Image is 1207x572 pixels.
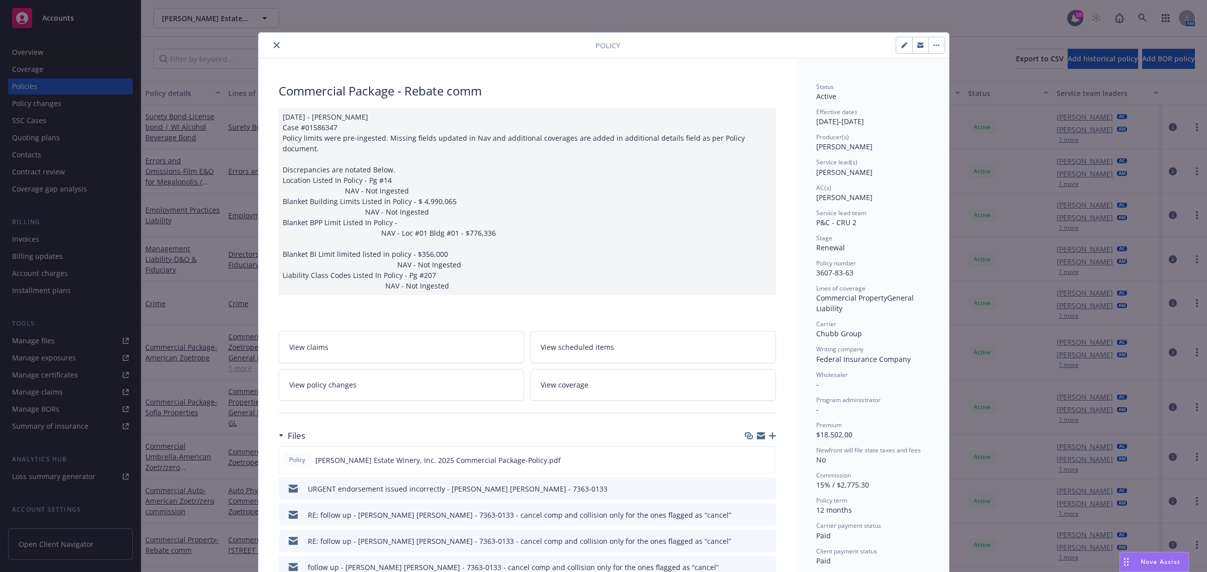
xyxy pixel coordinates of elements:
h3: Files [288,429,305,442]
div: [DATE] - [DATE] [816,108,929,127]
a: View coverage [530,369,776,401]
span: Service lead team [816,209,867,217]
span: Carrier payment status [816,521,881,530]
button: preview file [762,455,771,465]
span: View claims [289,342,328,352]
span: View scheduled items [541,342,614,352]
span: Policy term [816,496,847,505]
a: View claims [279,331,525,363]
button: Nova Assist [1119,552,1189,572]
span: Stage [816,234,832,242]
span: Policy [287,455,307,464]
span: Premium [816,421,842,429]
span: - [816,405,819,414]
span: Commission [816,471,851,480]
span: 15% / $2,775.30 [816,480,869,490]
div: [DATE] - [PERSON_NAME] Case #01586347 Policy limits were pre-ingested. Missing fields updated in ... [279,108,776,295]
span: $18,502.00 [816,430,852,439]
span: Client payment status [816,547,877,555]
button: close [271,39,283,51]
span: View policy changes [289,379,357,390]
span: Policy number [816,259,856,267]
span: Lines of coverage [816,284,866,293]
span: 12 months [816,505,852,515]
span: [PERSON_NAME] [816,142,873,151]
span: Active [816,91,836,101]
button: download file [746,455,754,465]
span: No [816,455,826,464]
a: View scheduled items [530,331,776,363]
span: Chubb Group [816,329,862,338]
button: download file [747,510,755,520]
span: AC(s) [816,183,831,192]
span: Commercial Property [816,293,887,303]
div: URGENT endorsement issued incorrectly - [PERSON_NAME] [PERSON_NAME] - 7363-0133 [308,484,608,494]
span: - [816,379,819,389]
button: download file [747,484,755,494]
span: Newfront will file state taxes and fees [816,446,921,454]
span: Service lead(s) [816,158,857,166]
span: Policy [595,40,620,51]
span: Nova Assist [1141,557,1180,566]
span: Wholesaler [816,370,848,379]
span: Program administrator [816,396,881,404]
div: Drag to move [1120,552,1133,571]
div: RE: follow up - [PERSON_NAME] [PERSON_NAME] - 7363-0133 - cancel comp and collision only for the ... [308,536,731,546]
button: preview file [763,484,772,494]
span: [PERSON_NAME] Estate Winery, Inc. 2025 Commercial Package-Policy.pdf [315,455,561,465]
span: Status [816,82,834,91]
span: Paid [816,556,831,565]
button: preview file [763,510,772,520]
span: [PERSON_NAME] [816,167,873,177]
span: Paid [816,531,831,540]
a: View policy changes [279,369,525,401]
div: Files [279,429,305,442]
button: download file [747,536,755,546]
span: General Liability [816,293,916,313]
div: Commercial Package - Rebate comm [279,82,776,100]
span: 3607-83-63 [816,268,853,277]
button: preview file [763,536,772,546]
span: View coverage [541,379,588,390]
span: [PERSON_NAME] [816,193,873,202]
span: P&C - CRU 2 [816,218,856,227]
span: Carrier [816,320,836,328]
div: RE: follow up - [PERSON_NAME] [PERSON_NAME] - 7363-0133 - cancel comp and collision only for the ... [308,510,731,520]
span: Renewal [816,243,845,252]
span: Producer(s) [816,133,849,141]
span: Federal Insurance Company [816,354,911,364]
span: Effective dates [816,108,857,116]
span: Writing company [816,345,864,353]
